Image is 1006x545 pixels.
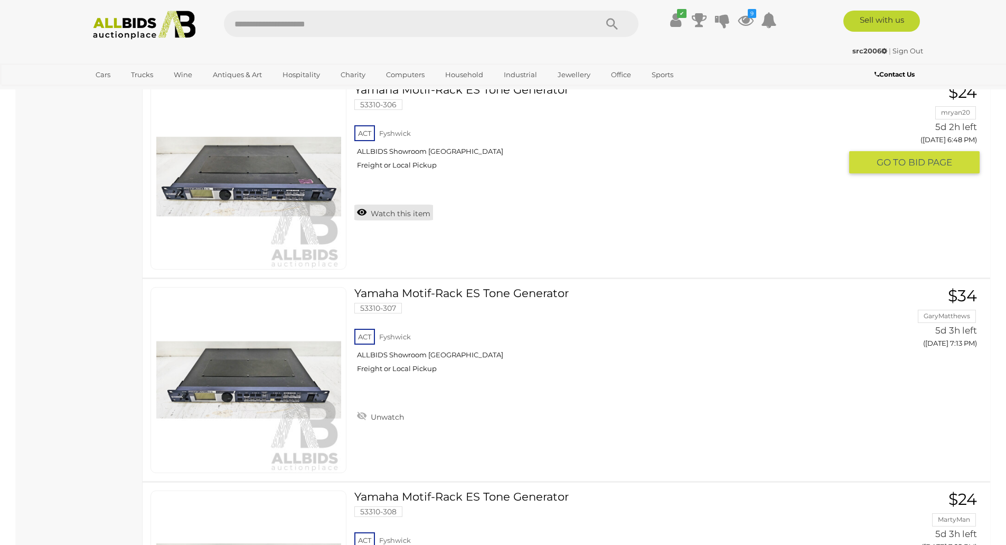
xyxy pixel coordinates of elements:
b: Contact Us [875,70,915,78]
a: src2006 [852,47,889,55]
a: [GEOGRAPHIC_DATA] [89,84,177,101]
a: Sign Out [892,47,923,55]
a: Antiques & Art [206,66,269,84]
a: Hospitality [276,66,327,84]
span: | [889,47,891,55]
a: Sell with us [843,11,920,32]
span: Unwatch [368,412,404,422]
a: Cars [89,66,117,84]
a: Industrial [497,66,544,84]
strong: src2006 [852,47,887,55]
a: 9 [738,11,754,30]
a: Trucks [124,66,160,84]
a: Computers [379,66,431,84]
a: Charity [334,66,372,84]
i: 9 [748,9,756,18]
a: Wine [167,66,199,84]
button: Search [586,11,638,37]
span: BID PAGE [908,156,952,169]
a: Watch this item [354,205,433,220]
img: Allbids.com.au [87,11,202,40]
a: Yamaha Motif-Rack ES Tone Generator 53310-307 ACT Fyshwick ALLBIDS Showroom [GEOGRAPHIC_DATA] Fre... [362,287,841,381]
a: $24 mryan20 5d 2h left ([DATE] 6:48 PM) GO TOBID PAGE [857,84,980,174]
a: Sports [645,66,680,84]
a: Unwatch [354,408,407,424]
a: $34 GaryMatthews 5d 3h left ([DATE] 7:13 PM) [857,287,980,353]
img: 53310-307a.jpg [156,288,341,473]
i: ✔ [677,9,687,18]
img: 53310-306a.jpg [156,84,341,269]
a: Household [438,66,490,84]
span: $24 [948,489,977,509]
a: Contact Us [875,69,917,80]
a: Jewellery [551,66,597,84]
button: GO TOBID PAGE [849,151,980,174]
span: GO TO [877,156,908,169]
a: ✔ [668,11,684,30]
span: $34 [948,286,977,306]
a: Yamaha Motif-Rack ES Tone Generator 53310-306 ACT Fyshwick ALLBIDS Showroom [GEOGRAPHIC_DATA] Fre... [362,84,841,178]
a: Office [604,66,638,84]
